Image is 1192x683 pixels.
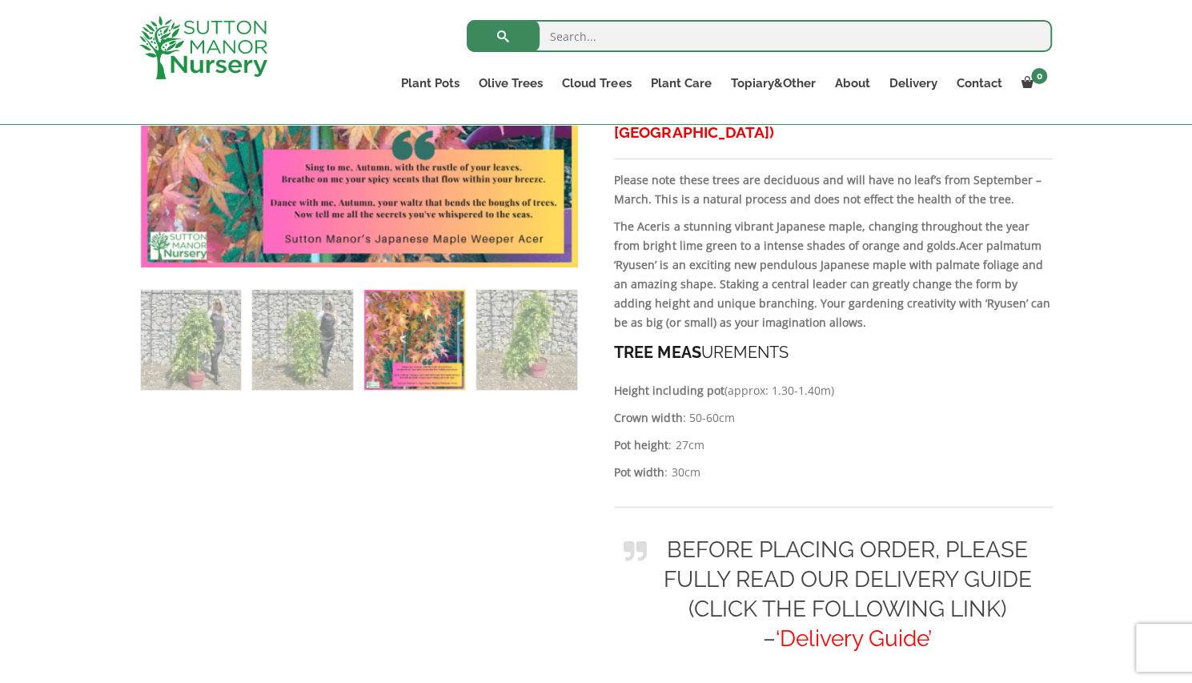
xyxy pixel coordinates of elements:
[614,381,1052,400] p: (approx: 1.30-1.40m)
[879,72,946,94] a: Delivery
[141,290,241,390] img: Acer Palmatum Ryusen Weeping (Japanese Maple Tree)
[720,72,825,94] a: Topiary&Other
[614,436,1052,455] p: : 27cm
[1011,72,1052,94] a: 0
[614,410,682,425] strong: Crown width
[614,408,1052,428] p: : 50-60cm
[391,72,469,94] a: Plant Pots
[614,238,1050,330] strong: Acer palmatum ‘Ryusen’ is an exciting new pendulous Japanese maple with palmate foliage and an am...
[614,172,1041,207] strong: Please note these trees are deciduous and will have no leaf’s from September – March. This is a n...
[640,72,720,94] a: Plant Care
[364,290,464,390] img: Acer Palmatum Ryusen Weeping (Japanese Maple Tree) - Image 3
[614,343,700,362] strong: TREE MEAS
[614,463,1052,482] p: : 30cm
[825,72,879,94] a: About
[476,290,576,390] img: Acer Palmatum Ryusen Weeping (Japanese Maple Tree) - Image 4
[552,72,640,94] a: Cloud Trees
[139,16,267,79] img: logo
[946,72,1011,94] a: Contact
[467,20,1052,52] input: Search...
[614,219,661,234] strong: The Acer
[614,464,664,480] strong: Pot width
[614,219,1029,253] b: is a stunning vibrant Japanese maple, changing throughout the year from bright lime green to a in...
[614,383,724,398] strong: Height including pot
[252,290,352,390] img: Acer Palmatum Ryusen Weeping (Japanese Maple Tree) - Image 2
[469,72,552,94] a: Olive Trees
[614,340,1052,365] h4: UREMENTS
[663,536,1031,652] a: BEFORE PLACING ORDER, PLEASE FULLY READ OUR DELIVERY GUIDE (CLICK THE FOLLOWING LINK) –
[1031,68,1047,84] span: 0
[614,437,668,452] strong: Pot height
[776,625,932,652] a: ‘Delivery Guide’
